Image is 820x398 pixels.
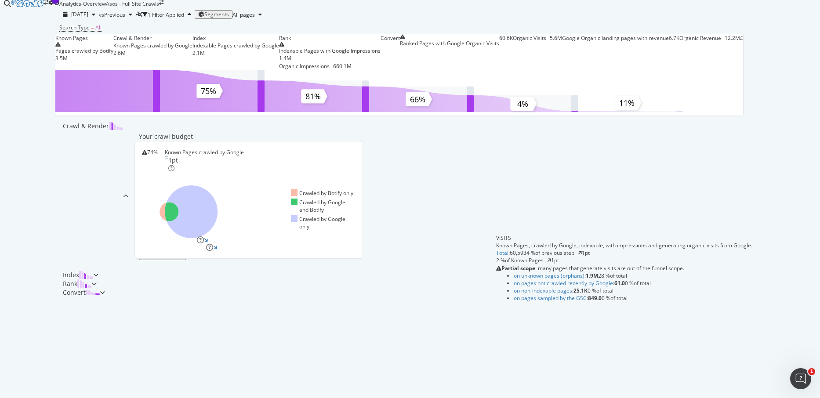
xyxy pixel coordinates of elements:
div: 1 Filter Applied [148,11,184,18]
div: 3.5M [55,54,113,62]
text: 81% [305,91,321,101]
img: block-icon [109,122,123,130]
b: 849.0 [588,294,602,302]
div: Crawled by Google and Botify [291,199,355,213]
text: 11% [619,98,635,108]
div: Crawl & Render [113,34,152,42]
div: Indexable Pages crawled by Google [192,42,279,49]
a: on pages sampled by the GSC [514,294,587,302]
div: Crawled by Botify only [291,189,354,197]
div: Known Pages crawled by Google [165,148,244,156]
div: 5.6M [550,34,562,70]
a: Total [496,249,508,257]
li: : [514,294,752,302]
span: All pages [232,11,255,18]
div: Profile image for ColleenColleenfrom Botify⏰ Save time on your daily SEO analysis and eliminate m... [7,69,169,149]
img: Equal [165,156,168,159]
div: Known Pages crawled by Google [113,42,192,49]
span: 28 % [598,272,610,279]
div: : [496,249,526,257]
b: Partial scope [501,264,535,272]
a: on unknown pages (orphans) [514,272,584,279]
div: 660.1M [333,62,352,70]
p: Active 19h ago [43,11,85,20]
span: 0 % [625,279,634,287]
div: Rank [279,34,291,42]
span: Segments [204,11,229,18]
div: Ranked Pages with Google Organic Visits [400,40,499,47]
button: Previous [104,7,136,22]
span: : many pages that generate visits are out of the funnel scope. [501,264,684,272]
div: VISITS [496,234,752,242]
img: Profile image for Colleen [18,80,32,94]
span: from Botify [61,83,92,90]
div: 4 % [526,249,574,257]
img: block-icon [79,271,93,279]
div: Known Pages [55,34,88,42]
div: Index [63,271,79,279]
div: Organic Visits [513,34,546,70]
text: 66% [410,94,425,105]
text: 75% [201,86,216,96]
li: : [514,279,752,287]
span: = [91,24,94,31]
div: 74% [147,148,165,172]
text: 4% [517,98,528,109]
div: Organic Revenue [679,34,721,70]
div: Google Organic landing pages with revenue [562,34,669,42]
div: 6.7K [669,34,679,70]
a: on pages not crawled recently by Google [514,279,613,287]
span: 2025 Aug. 5th [71,11,88,18]
span: Previous [104,11,125,18]
div: Indexable Pages with Google Impressions [279,47,381,54]
span: vs [99,11,104,18]
button: All pages [232,7,265,22]
h2: ⏰ Save time on your daily SEO analysis and eliminate meeting prep! [18,101,158,134]
span: of total [586,272,627,279]
span: of total [588,294,628,302]
div: 12.2M£ [725,34,743,70]
div: Rank [63,279,77,288]
div: 1pt [582,249,590,257]
span: 1 [808,368,815,375]
div: 60.6K [499,34,513,70]
div: 2 % [496,257,544,264]
div: Organic Impressions [279,62,330,70]
iframe: Intercom live chat [790,368,811,389]
span: of total [573,287,613,294]
div: 1pt [168,156,178,165]
b: 25.1K [573,287,588,294]
div: Convert [63,288,86,297]
div: Pages crawled by Botify [55,47,113,54]
a: on non-indexable pages [514,287,572,294]
span: of previous step [535,249,574,257]
div: 1.4M [279,54,381,62]
div: 2.6M [113,49,192,57]
div: Your crawl budget [139,132,193,141]
img: Profile image for Colleen [25,5,39,19]
button: [DATE] [59,7,99,22]
button: go back [6,4,22,20]
img: block-icon [77,279,91,288]
div: Show more [155,253,182,259]
div: Colleen says… [7,69,169,159]
span: of total [614,279,651,287]
span: 0 % [588,287,596,294]
li: : [514,272,752,279]
span: 60,593 [510,249,526,257]
div: Crawl & Render [63,122,109,271]
span: of Known Pages [505,257,544,264]
span: Colleen [39,83,61,90]
div: Known Pages, crawled by Google, indexable, with impressions and generating organic visits from Go... [496,242,752,249]
div: Index [192,34,206,42]
div: Crawled by Google only [291,215,355,230]
span: All [95,24,102,31]
button: 1 Filter Applied [142,7,195,22]
div: 2.1M [192,49,279,57]
span: Search Type [59,24,90,31]
img: block-icon [86,288,100,297]
button: Segments [195,10,232,19]
li: : [514,287,752,294]
button: Home [153,4,170,20]
span: 0 % [602,294,610,302]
